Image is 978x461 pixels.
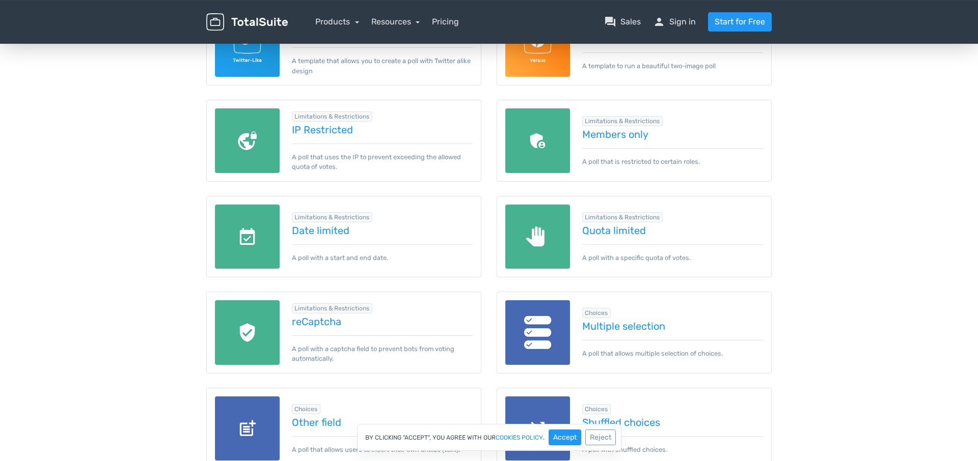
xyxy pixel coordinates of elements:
img: other-field.png [215,396,280,461]
a: Versus [582,33,764,44]
img: members-only.png [505,108,570,173]
span: Browse all in Choices [292,404,321,414]
a: Start for Free [708,12,772,32]
p: A poll with a captcha field to prevent bots from voting automatically. [292,335,473,363]
a: Multiple selection [582,321,764,332]
a: Shuffled choices [582,417,764,428]
button: Accept [549,429,581,445]
img: recaptcha.png [215,300,280,365]
img: twitter-like-template-for-totalpoll.svg [215,13,280,77]
span: Browse all in Choices [582,308,611,318]
p: A poll that uses the IP to prevent exceeding the allowed quota of votes. [292,143,473,171]
img: quota-limited.png [505,205,570,269]
a: cookies policy [496,435,543,441]
span: Browse all in Limitations & Restrictions [582,212,663,222]
span: Browse all in Limitations & Restrictions [292,111,373,122]
a: Pricing [432,16,459,28]
a: Resources [371,17,420,26]
div: By clicking "Accept", you agree with our . [357,424,621,451]
span: person [653,16,665,28]
img: shuffle.png [505,396,570,461]
img: date-limited.png [215,205,280,269]
a: question_answerSales [604,16,641,28]
span: Browse all in Limitations & Restrictions [292,303,373,313]
img: TotalSuite for WordPress [206,13,288,31]
a: Other field [292,417,473,428]
a: Quota limited [582,225,764,236]
a: personSign in [653,16,696,28]
span: Browse all in Limitations & Restrictions [582,116,663,126]
img: ip-restricted.png [215,108,280,173]
p: A poll with a specific quota of votes. [582,244,764,263]
img: multiple-selection.png [505,300,570,365]
button: Reject [585,429,616,445]
p: A poll that allows multiple selection of choices. [582,340,764,358]
a: Members only [582,129,764,140]
a: Date limited [292,225,473,236]
img: versus-template-for-totalpoll.svg [505,13,570,77]
p: A poll that is restricted to certain roles. [582,148,764,166]
a: IP Restricted [292,124,473,135]
span: question_answer [604,16,616,28]
p: A poll with a start and end date. [292,244,473,263]
span: Browse all in Choices [582,404,611,414]
a: Products [315,17,359,26]
p: A template that allows you to create a poll with Twitter alike design [292,47,473,75]
p: A template to run a beautiful two-image poll [582,52,764,71]
a: reCaptcha [292,316,473,327]
span: Browse all in Limitations & Restrictions [292,212,373,222]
